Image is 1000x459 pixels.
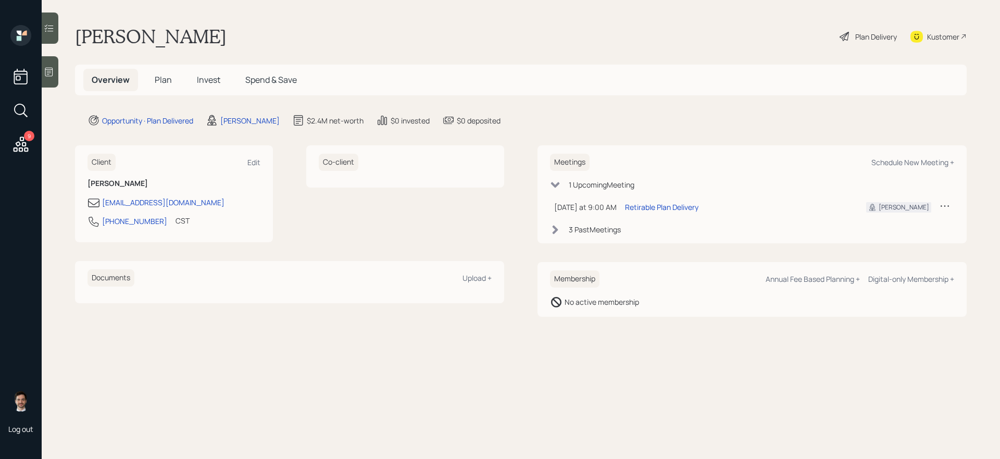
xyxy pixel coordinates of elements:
div: Annual Fee Based Planning + [766,274,860,284]
div: Log out [8,424,33,434]
span: Plan [155,74,172,85]
div: $2.4M net-worth [307,115,364,126]
div: [PERSON_NAME] [220,115,280,126]
h6: Meetings [550,154,590,171]
div: $0 invested [391,115,430,126]
div: No active membership [565,296,639,307]
h6: Co-client [319,154,358,171]
div: 9 [24,131,34,141]
h6: [PERSON_NAME] [87,179,260,188]
div: Plan Delivery [855,31,897,42]
span: Invest [197,74,220,85]
div: [EMAIL_ADDRESS][DOMAIN_NAME] [102,197,224,208]
div: Kustomer [927,31,959,42]
div: Digital-only Membership + [868,274,954,284]
div: Upload + [463,273,492,283]
div: $0 deposited [457,115,501,126]
div: [PHONE_NUMBER] [102,216,167,227]
div: [PERSON_NAME] [879,203,929,212]
div: 3 Past Meeting s [569,224,621,235]
h6: Membership [550,270,599,288]
img: jonah-coleman-headshot.png [10,391,31,412]
h6: Client [87,154,116,171]
div: Edit [247,157,260,167]
div: Schedule New Meeting + [871,157,954,167]
div: Opportunity · Plan Delivered [102,115,193,126]
div: [DATE] at 9:00 AM [554,202,617,213]
div: CST [176,215,190,226]
h6: Documents [87,269,134,287]
span: Spend & Save [245,74,297,85]
div: 1 Upcoming Meeting [569,179,634,190]
span: Overview [92,74,130,85]
h1: [PERSON_NAME] [75,25,227,48]
div: Retirable Plan Delivery [625,202,698,213]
